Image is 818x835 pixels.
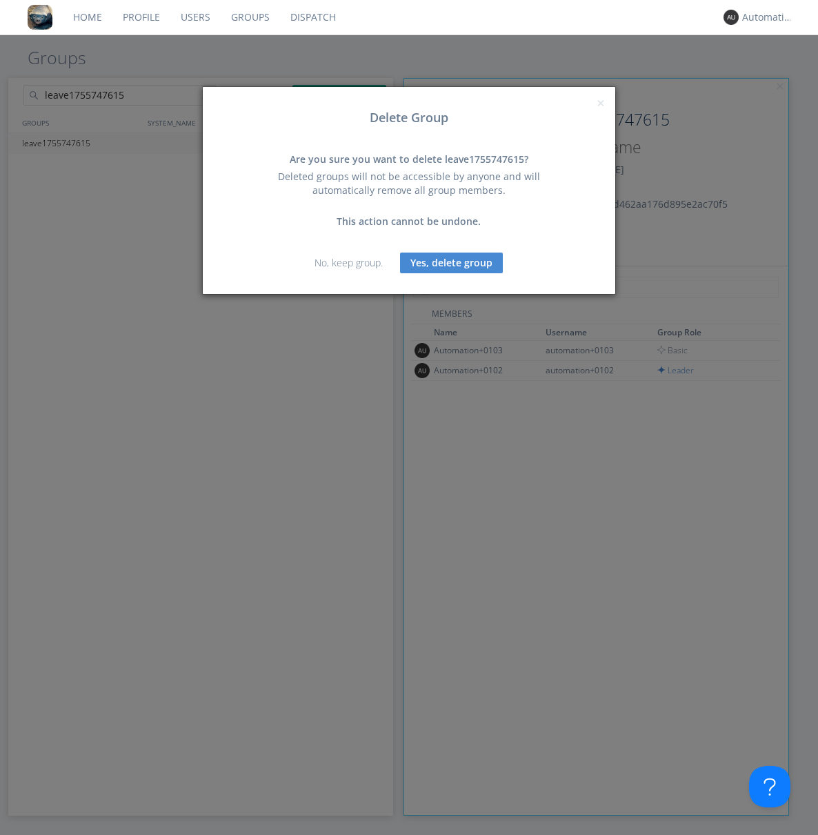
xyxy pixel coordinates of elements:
div: Deleted groups will not be accessible by anyone and will automatically remove all group members. [261,170,557,197]
img: 8ff700cf5bab4eb8a436322861af2272 [28,5,52,30]
div: Automation+0004 [742,10,794,24]
span: × [597,93,605,112]
button: Yes, delete group [400,253,503,273]
h3: Delete Group [213,111,605,125]
div: This action cannot be undone. [261,215,557,228]
img: 373638.png [724,10,739,25]
div: Are you sure you want to delete leave1755747615? [261,153,557,166]
a: No, keep group. [315,256,383,269]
